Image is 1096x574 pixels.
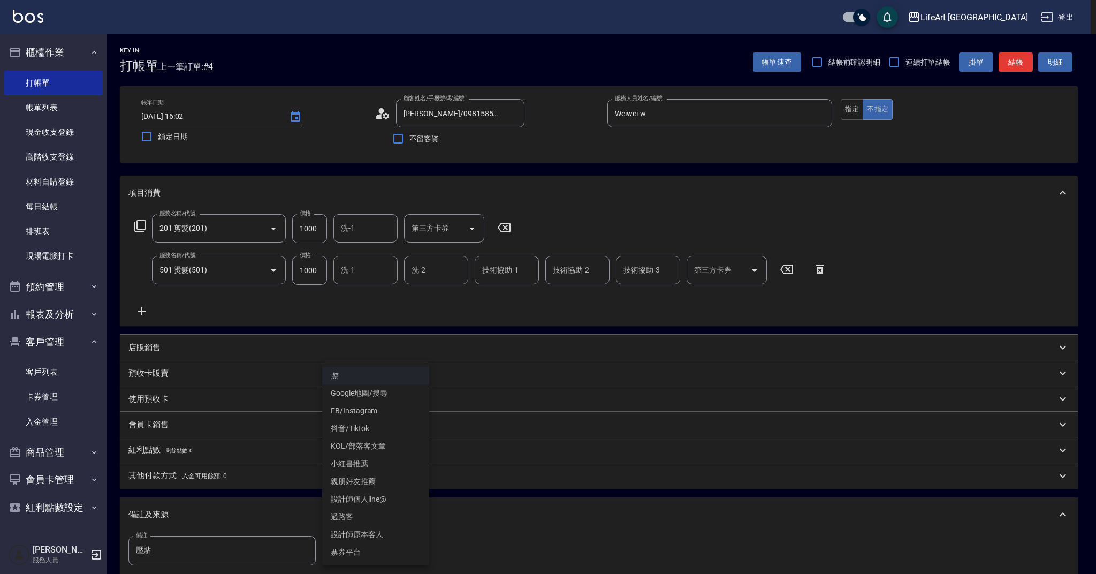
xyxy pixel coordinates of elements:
[322,473,429,490] li: 親朋好友推薦
[322,543,429,561] li: 票券平台
[322,455,429,473] li: 小紅書推薦
[322,420,429,437] li: 抖音/Tiktok
[322,437,429,455] li: KOL/部落客文章
[322,490,429,508] li: 設計師個人line@
[331,370,338,381] em: 無
[322,508,429,526] li: 過路客
[322,402,429,420] li: FB/Instagram
[322,384,429,402] li: Google地圖/搜尋
[322,526,429,543] li: 設計師原本客人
